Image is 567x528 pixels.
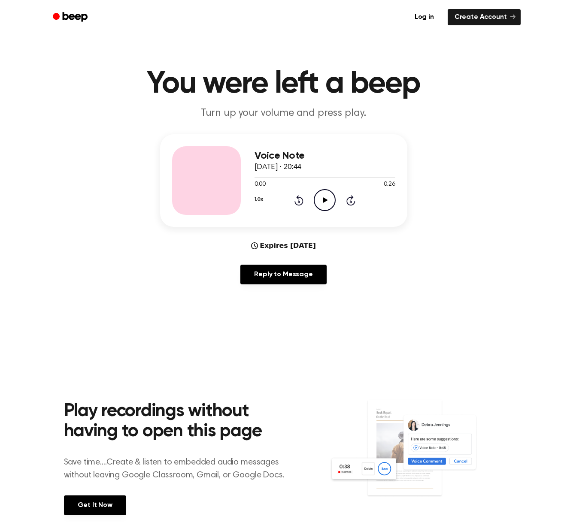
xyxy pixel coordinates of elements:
[119,106,449,121] p: Turn up your volume and press play.
[240,265,326,284] a: Reply to Message
[255,180,266,189] span: 0:00
[47,9,95,26] a: Beep
[64,456,295,482] p: Save time....Create & listen to embedded audio messages without leaving Google Classroom, Gmail, ...
[251,241,316,251] div: Expires [DATE]
[64,495,126,515] a: Get It Now
[406,7,443,27] a: Log in
[255,192,263,207] button: 1.0x
[255,150,395,162] h3: Voice Note
[384,180,395,189] span: 0:26
[448,9,521,25] a: Create Account
[64,69,503,100] h1: You were left a beep
[64,401,295,442] h2: Play recordings without having to open this page
[329,399,503,514] img: Voice Comments on Docs and Recording Widget
[255,163,302,171] span: [DATE] · 20:44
